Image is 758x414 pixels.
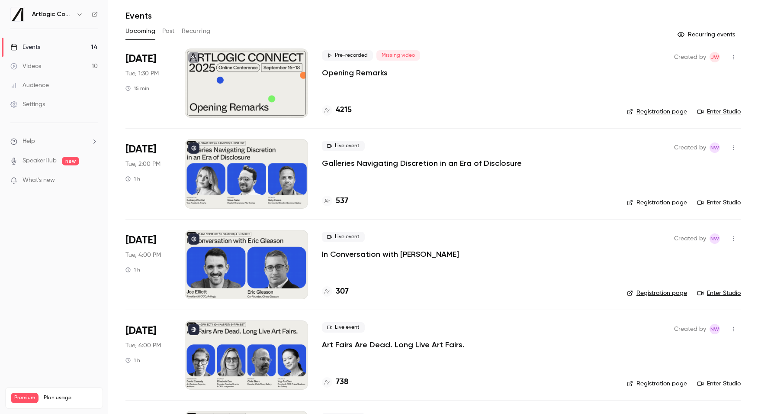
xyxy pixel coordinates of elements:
[322,322,365,333] span: Live event
[125,233,156,247] span: [DATE]
[322,141,365,151] span: Live event
[125,49,171,118] div: Sep 16 Tue, 1:30 PM (Europe/London)
[32,10,73,19] h6: Artlogic Connect 2025
[125,10,152,21] h1: Events
[125,357,140,364] div: 1 h
[10,43,40,52] div: Events
[22,176,55,185] span: What's new
[710,324,720,334] span: Natasha Whiffin
[711,52,719,62] span: JW
[336,376,348,388] h4: 738
[710,233,719,244] span: NW
[697,379,741,388] a: Enter Studio
[674,142,706,153] span: Created by
[336,195,348,207] h4: 537
[322,249,459,259] a: In Conversation with [PERSON_NAME]
[125,320,171,390] div: Sep 16 Tue, 6:00 PM (Europe/London)
[11,393,39,403] span: Premium
[627,198,687,207] a: Registration page
[125,139,171,208] div: Sep 16 Tue, 2:00 PM (Europe/London)
[10,81,49,90] div: Audience
[322,68,388,78] a: Opening Remarks
[87,177,98,184] iframe: Noticeable Trigger
[125,175,140,182] div: 1 h
[322,340,465,350] a: Art Fairs Are Dead. Long Live Art Fairs.
[10,137,98,146] li: help-dropdown-opener
[674,233,706,244] span: Created by
[322,158,522,168] a: Galleries Navigating Discretion in an Era of Disclosure
[22,156,57,165] a: SpeakerHub
[376,50,420,61] span: Missing video
[627,107,687,116] a: Registration page
[674,28,741,42] button: Recurring events
[10,100,45,109] div: Settings
[125,251,161,259] span: Tue, 4:00 PM
[125,160,161,168] span: Tue, 2:00 PM
[44,395,97,401] span: Plan usage
[710,52,720,62] span: Jack Walden
[627,379,687,388] a: Registration page
[125,69,159,78] span: Tue, 1:30 PM
[322,286,349,298] a: 307
[322,195,348,207] a: 537
[125,341,161,350] span: Tue, 6:00 PM
[697,198,741,207] a: Enter Studio
[125,324,156,338] span: [DATE]
[322,376,348,388] a: 738
[125,85,149,92] div: 15 min
[336,104,352,116] h4: 4215
[162,24,175,38] button: Past
[697,289,741,298] a: Enter Studio
[697,107,741,116] a: Enter Studio
[710,142,720,153] span: Natasha Whiffin
[182,24,211,38] button: Recurring
[674,324,706,334] span: Created by
[322,232,365,242] span: Live event
[322,104,352,116] a: 4215
[125,52,156,66] span: [DATE]
[10,62,41,71] div: Videos
[125,142,156,156] span: [DATE]
[627,289,687,298] a: Registration page
[125,266,140,273] div: 1 h
[674,52,706,62] span: Created by
[11,7,25,21] img: Artlogic Connect 2025
[710,324,719,334] span: NW
[62,157,79,165] span: new
[125,230,171,299] div: Sep 16 Tue, 4:00 PM (Europe/Dublin)
[125,24,155,38] button: Upcoming
[322,50,373,61] span: Pre-recorded
[22,137,35,146] span: Help
[710,233,720,244] span: Natasha Whiffin
[710,142,719,153] span: NW
[336,286,349,298] h4: 307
